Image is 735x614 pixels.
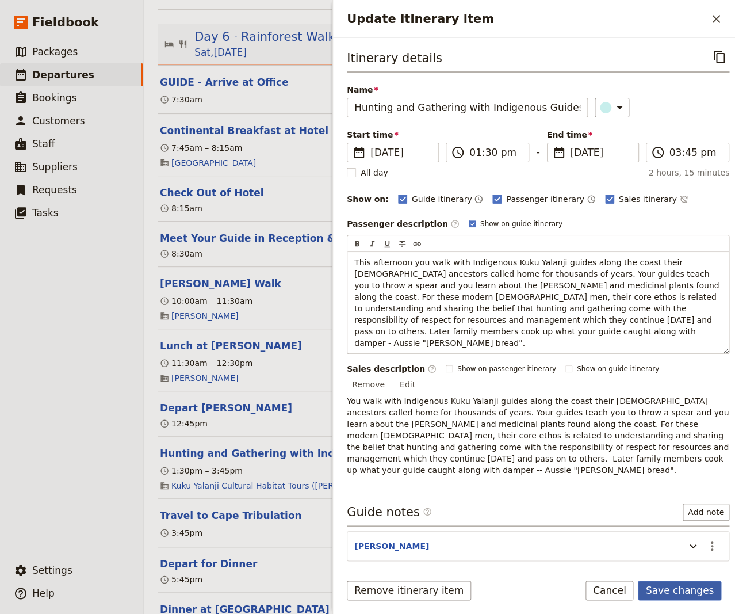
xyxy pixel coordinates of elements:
span: Start time [347,129,439,140]
span: Passenger itinerary [506,193,584,205]
button: [PERSON_NAME] [354,540,429,552]
button: Time shown on guide itinerary [474,192,483,206]
button: Edit this itinerary item [160,277,281,291]
span: Day 6 [194,28,230,45]
h2: Update itinerary item [347,10,706,28]
div: 7:45am – 8:15am [160,142,242,154]
span: [DATE] [370,146,431,159]
div: Show on: [347,193,389,205]
span: ​ [427,364,437,373]
div: 3:45pm [160,527,202,539]
span: Settings [32,565,72,576]
button: Format strikethrough [396,238,408,250]
button: Copy itinerary item [710,47,729,67]
a: [GEOGRAPHIC_DATA] [171,157,256,169]
button: Edit this itinerary item [160,447,419,460]
div: 10:00am – 11:30am [160,295,252,307]
button: Format bold [351,238,363,250]
span: Requests [32,184,77,196]
div: ​ [601,101,626,115]
span: You walk with Indigenous Kuku Yalanji guides along the coast their [DEMOGRAPHIC_DATA] ancestors c... [347,396,731,475]
span: Rainforest Walk and Hunting & Gathering with Indigenous Guides [241,28,636,45]
button: Edit this itinerary item [160,509,301,523]
button: Remove [347,376,390,393]
span: Staff [32,138,55,150]
button: Insert link [411,238,423,250]
span: Name [347,84,588,96]
button: Edit this itinerary item [160,231,377,245]
div: 8:15am [160,203,202,214]
span: Help [32,588,55,599]
span: Show on guide itinerary [480,219,562,228]
div: 1:30pm – 3:45pm [160,465,243,476]
button: Save changes [638,581,721,600]
span: ​ [450,219,460,228]
button: Close drawer [706,9,726,29]
button: Edit this itinerary item [160,557,257,571]
div: 12:45pm [160,418,208,429]
span: 2 hours, 15 minutes [648,167,729,178]
span: Customers [32,115,85,127]
button: Edit this itinerary item [160,124,328,138]
input: Name [347,98,588,117]
div: 5:45pm [160,574,202,585]
span: Show on passenger itinerary [457,364,556,373]
span: ​ [423,507,432,516]
button: Actions [702,536,722,556]
button: Edit this itinerary item [160,339,302,353]
span: Departures [32,69,94,81]
button: Remove itinerary item [347,581,471,600]
button: Format underline [381,238,393,250]
span: Packages [32,46,78,58]
span: ​ [651,146,665,159]
h3: Guide notes [347,504,432,521]
button: Edit [395,376,420,393]
input: ​ [469,146,522,159]
button: Add note [683,504,729,521]
span: Suppliers [32,161,78,173]
button: Edit this itinerary item [160,401,292,415]
span: All day [361,167,388,178]
span: Tasks [32,207,59,219]
span: This afternoon you walk with Indigenous Kuku Yalanji guides along the coast their [DEMOGRAPHIC_DA... [354,258,722,348]
input: ​ [669,146,722,159]
span: - [536,145,539,162]
button: Edit day information [164,28,668,59]
span: ​ [423,507,432,521]
button: Edit this itinerary item [160,75,289,89]
button: ​ [595,98,629,117]
a: [PERSON_NAME] [171,372,238,384]
button: Time not shown on sales itinerary [679,192,688,206]
span: Bookings [32,92,76,104]
span: ​ [552,146,566,159]
div: 7:30am [160,94,202,105]
span: Sales itinerary [619,193,677,205]
span: Guide itinerary [412,193,472,205]
span: Fieldbook [32,14,99,31]
a: [PERSON_NAME] [171,310,238,322]
button: Time shown on passenger itinerary [587,192,596,206]
div: 11:30am – 12:30pm [160,357,252,369]
span: End time [547,129,639,140]
a: Kuku Yalanji Cultural Habitat Tours ([PERSON_NAME] Brothers) [171,480,422,491]
span: ​ [451,146,465,159]
span: [DATE] [571,146,631,159]
span: ​ [352,146,366,159]
div: 8:30am [160,248,202,260]
button: Cancel [585,581,634,600]
h3: Itinerary details [347,49,442,67]
label: Sales description [347,363,437,375]
button: Format italic [366,238,378,250]
button: Edit this itinerary item [160,186,263,200]
span: Show on guide itinerary [577,364,659,373]
label: Passenger description [347,218,460,230]
span: Sat , [DATE] [194,45,247,59]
